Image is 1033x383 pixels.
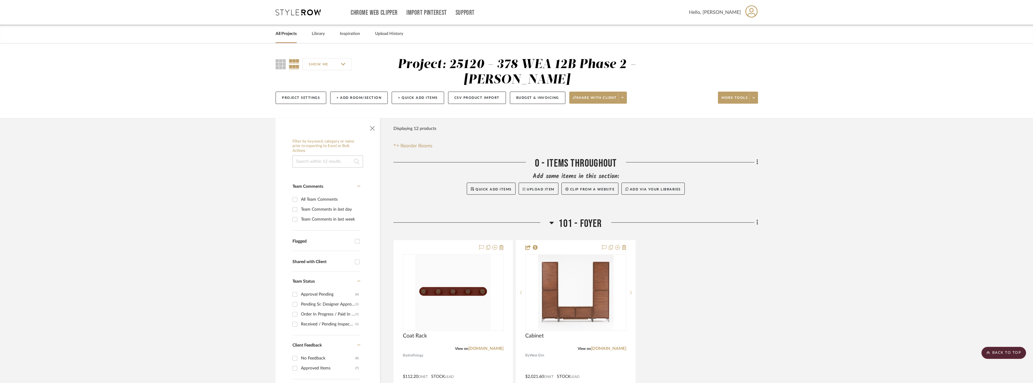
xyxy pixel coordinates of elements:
[330,92,388,104] button: + Add Room/Section
[406,10,447,15] a: Import Pinterest
[375,30,403,38] a: Upload History
[301,300,355,309] div: Pending Sr. Designer Approval
[561,183,618,195] button: Clip from a website
[355,300,359,309] div: (1)
[569,92,627,104] button: Share with client
[301,353,355,363] div: No Feedback
[301,363,355,373] div: Approved Items
[722,96,748,105] span: More tools
[558,217,602,230] span: 101 - Foyer
[355,290,359,299] div: (6)
[573,96,617,105] span: Share with client
[448,92,506,104] button: CSV Product Import
[689,9,741,16] span: Hello, [PERSON_NAME]
[981,347,1026,359] scroll-to-top-button: BACK TO TOP
[276,92,326,104] button: Project Settings
[355,353,359,363] div: (8)
[468,347,504,351] a: [DOMAIN_NAME]
[475,188,512,191] span: Quick Add Items
[292,184,323,189] span: Team Comments
[455,347,468,350] span: View on
[718,92,758,104] button: More tools
[351,10,398,15] a: Chrome Web Clipper
[366,121,378,133] button: Close
[392,92,444,104] button: + Quick Add Items
[538,255,613,330] img: Cabinet
[526,255,626,331] div: 0
[529,353,544,358] span: West Elm
[456,10,475,15] a: Support
[355,309,359,319] div: (1)
[292,139,363,153] h6: Filter by keyword, category or name prior to exporting to Excel or Bulk Actions
[292,239,352,244] div: Flagged
[292,155,363,168] input: Search within 12 results
[398,58,636,86] div: Project: 25120 - 378 WEA 12B Phase 2 - [PERSON_NAME]
[301,319,355,329] div: Received / Pending Inspection
[355,319,359,329] div: (1)
[393,142,432,149] button: Reorder Rooms
[393,172,758,181] div: Add some items in this section:
[403,333,427,339] span: Coat Rack
[301,205,359,214] div: Team Comments in last day
[407,353,423,358] span: shelfology
[276,30,297,38] a: All Projects
[292,343,322,347] span: Client Feedback
[292,259,352,265] div: Shared with Client
[525,333,544,339] span: Cabinet
[301,195,359,204] div: All Team Comments
[467,183,516,195] button: Quick Add Items
[415,255,491,330] img: Coat Rack
[292,279,315,284] span: Team Status
[621,183,685,195] button: Add via your libraries
[301,309,355,319] div: Order In Progress / Paid In Full w/ Freight, No Balance due
[301,290,355,299] div: Approval Pending
[355,363,359,373] div: (7)
[510,92,565,104] button: Budget & Invoicing
[301,215,359,224] div: Team Comments in last week
[591,347,626,351] a: [DOMAIN_NAME]
[340,30,360,38] a: Inspiration
[400,142,432,149] span: Reorder Rooms
[312,30,325,38] a: Library
[519,183,558,195] button: Upload Item
[403,353,407,358] span: By
[525,353,529,358] span: By
[578,347,591,350] span: View on
[393,123,436,135] div: Displaying 12 products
